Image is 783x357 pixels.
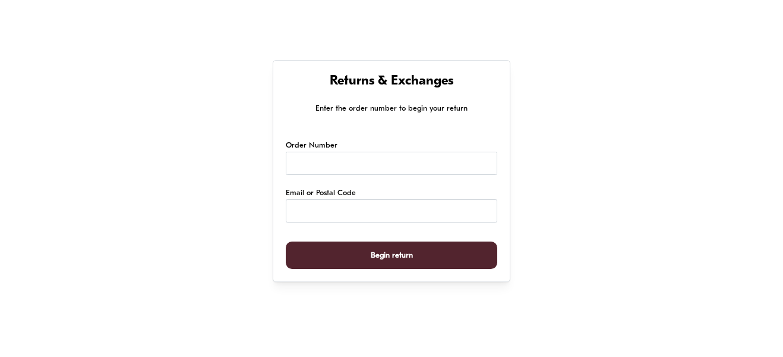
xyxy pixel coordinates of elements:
span: Begin return [371,242,413,269]
button: Begin return [286,242,497,270]
h1: Returns & Exchanges [286,73,497,90]
label: Email or Postal Code [286,187,356,199]
label: Order Number [286,140,337,152]
p: Enter the order number to begin your return [286,102,497,115]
